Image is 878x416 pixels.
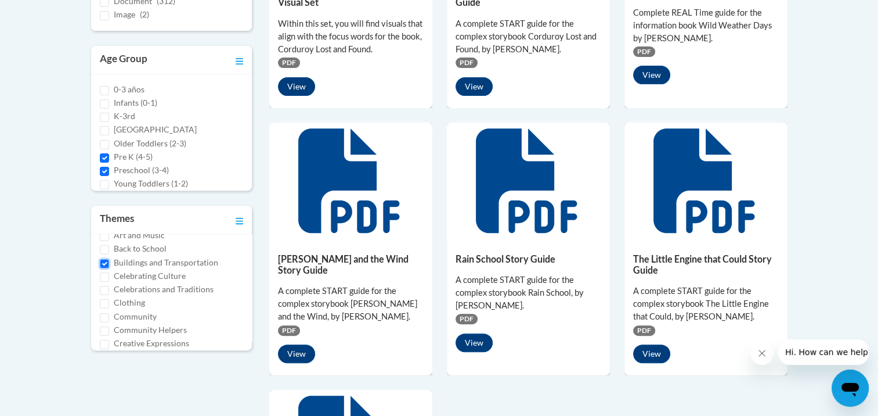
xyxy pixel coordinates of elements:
div: A complete START guide for the complex storybook Rain School, by [PERSON_NAME]. [456,274,601,312]
span: (2) [140,9,149,19]
div: A complete START guide for the complex storybook The Little Engine that Could, by [PERSON_NAME]. [633,285,779,323]
a: Toggle collapse [236,52,243,68]
label: Community Helpers [114,324,187,336]
label: Creative Expressions [114,337,189,350]
span: PDF [456,58,478,68]
h5: Rain School Story Guide [456,253,601,264]
h3: Themes [100,211,134,228]
label: Community [114,310,157,323]
div: A complete START guide for the complex storybook Corduroy Lost and Found, by [PERSON_NAME]. [456,17,601,56]
span: PDF [278,58,300,68]
label: Infants (0-1) [114,96,157,109]
button: View [456,333,493,352]
span: PDF [633,325,655,336]
span: PDF [456,314,478,324]
label: [GEOGRAPHIC_DATA] [114,123,197,136]
button: View [633,345,670,363]
span: PDF [633,46,655,57]
button: View [456,77,493,96]
label: Clothing [114,296,145,309]
h3: Age Group [100,52,147,68]
iframe: Close message [750,342,774,365]
iframe: Message from company [778,339,869,365]
button: View [633,66,670,84]
div: Complete REAL Time guide for the information book Wild Weather Days by [PERSON_NAME]. [633,6,779,45]
label: Back to School [114,242,167,255]
label: Celebrating Culture [114,270,186,282]
label: Pre K (4-5) [114,150,153,163]
h5: The Little Engine that Could Story Guide [633,253,779,276]
div: Within this set, you will find visuals that align with the focus words for the book, Corduroy Los... [278,17,424,56]
button: View [278,77,315,96]
label: Young Toddlers (1-2) [114,177,188,190]
div: A complete START guide for the complex storybook [PERSON_NAME] and the Wind, by [PERSON_NAME]. [278,285,424,323]
span: Image [114,9,135,19]
a: Toggle collapse [236,211,243,228]
label: Older Toddlers (2-3) [114,137,186,150]
label: Celebrations and Traditions [114,283,214,296]
h5: [PERSON_NAME] and the Wind Story Guide [278,253,424,276]
label: Buildings and Transportation [114,256,218,269]
span: PDF [278,325,300,336]
label: K-3rd [114,110,135,123]
span: Hi. How can we help? [7,8,94,17]
label: 0-3 años [114,83,144,96]
label: Preschool (3-4) [114,164,169,177]
button: View [278,345,315,363]
iframe: Button to launch messaging window [832,370,869,407]
label: Art and Music [114,229,165,242]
